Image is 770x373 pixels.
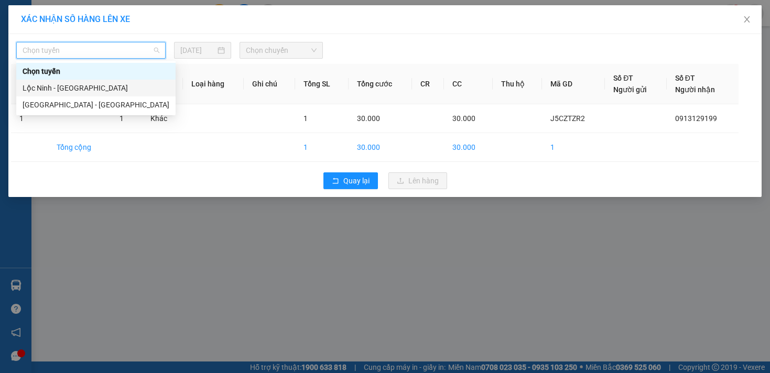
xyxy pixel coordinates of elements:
span: 30.000 [452,114,475,123]
td: 1 [542,133,605,162]
span: 30.000 [357,114,380,123]
span: Chọn chuyến [246,42,317,58]
th: STT [11,64,48,104]
span: close [743,15,751,24]
span: J5CZTZR2 [550,114,585,123]
button: rollbackQuay lại [323,172,378,189]
th: CR [412,64,444,104]
th: Ghi chú [244,64,295,104]
span: 0913129199 [675,114,717,123]
th: Thu hộ [493,64,542,104]
input: 15/08/2025 [180,45,215,56]
span: Số ĐT [613,74,633,82]
th: Tổng cước [349,64,412,104]
td: 1 [11,104,48,133]
div: Sài Gòn - Lộc Ninh [16,96,176,113]
th: Tổng SL [295,64,349,104]
td: 30.000 [349,133,412,162]
span: Số ĐT [675,74,695,82]
span: Quay lại [343,175,370,186]
td: 1 [295,133,349,162]
th: Loại hàng [183,64,244,104]
span: Chọn tuyến [23,42,159,58]
td: Khác [142,104,183,133]
th: CC [444,64,493,104]
button: Close [732,5,762,35]
span: Người nhận [675,85,715,94]
div: [GEOGRAPHIC_DATA] - [GEOGRAPHIC_DATA] [23,99,169,111]
div: Chọn tuyến [16,63,176,80]
span: 1 [303,114,308,123]
div: Chọn tuyến [23,65,169,77]
span: Người gửi [613,85,647,94]
td: Tổng cộng [48,133,111,162]
span: rollback [332,177,339,185]
td: 30.000 [444,133,493,162]
span: XÁC NHẬN SỐ HÀNG LÊN XE [21,14,130,24]
div: Lộc Ninh - [GEOGRAPHIC_DATA] [23,82,169,94]
th: Mã GD [542,64,605,104]
button: uploadLên hàng [388,172,447,189]
div: Lộc Ninh - Sài Gòn [16,80,176,96]
span: 1 [120,114,124,123]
